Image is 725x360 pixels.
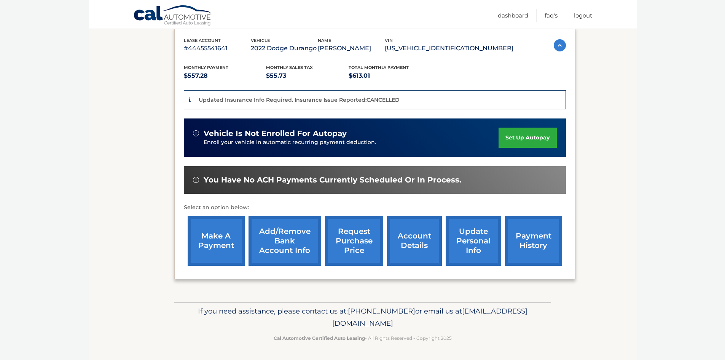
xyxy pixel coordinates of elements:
[574,9,592,22] a: Logout
[385,38,393,43] span: vin
[184,70,266,81] p: $557.28
[199,96,400,103] p: Updated Insurance Info Required. Insurance Issue Reported:CANCELLED
[204,138,499,147] p: Enroll your vehicle in automatic recurring payment deduction.
[249,216,321,266] a: Add/Remove bank account info
[545,9,558,22] a: FAQ's
[318,38,331,43] span: name
[179,305,546,330] p: If you need assistance, please contact us at: or email us at
[499,128,556,148] a: set up autopay
[184,38,221,43] span: lease account
[274,335,365,341] strong: Cal Automotive Certified Auto Leasing
[325,216,383,266] a: request purchase price
[266,70,349,81] p: $55.73
[184,65,228,70] span: Monthly Payment
[266,65,313,70] span: Monthly sales Tax
[349,70,431,81] p: $613.01
[184,203,566,212] p: Select an option below:
[385,43,513,54] p: [US_VEHICLE_IDENTIFICATION_NUMBER]
[179,334,546,342] p: - All Rights Reserved - Copyright 2025
[251,38,270,43] span: vehicle
[204,175,461,185] span: You have no ACH payments currently scheduled or in process.
[193,130,199,136] img: alert-white.svg
[204,129,347,138] span: vehicle is not enrolled for autopay
[133,5,213,27] a: Cal Automotive
[554,39,566,51] img: accordion-active.svg
[348,307,415,315] span: [PHONE_NUMBER]
[349,65,409,70] span: Total Monthly Payment
[318,43,385,54] p: [PERSON_NAME]
[193,177,199,183] img: alert-white.svg
[498,9,528,22] a: Dashboard
[184,43,251,54] p: #44455541641
[188,216,245,266] a: make a payment
[387,216,442,266] a: account details
[446,216,501,266] a: update personal info
[251,43,318,54] p: 2022 Dodge Durango
[505,216,562,266] a: payment history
